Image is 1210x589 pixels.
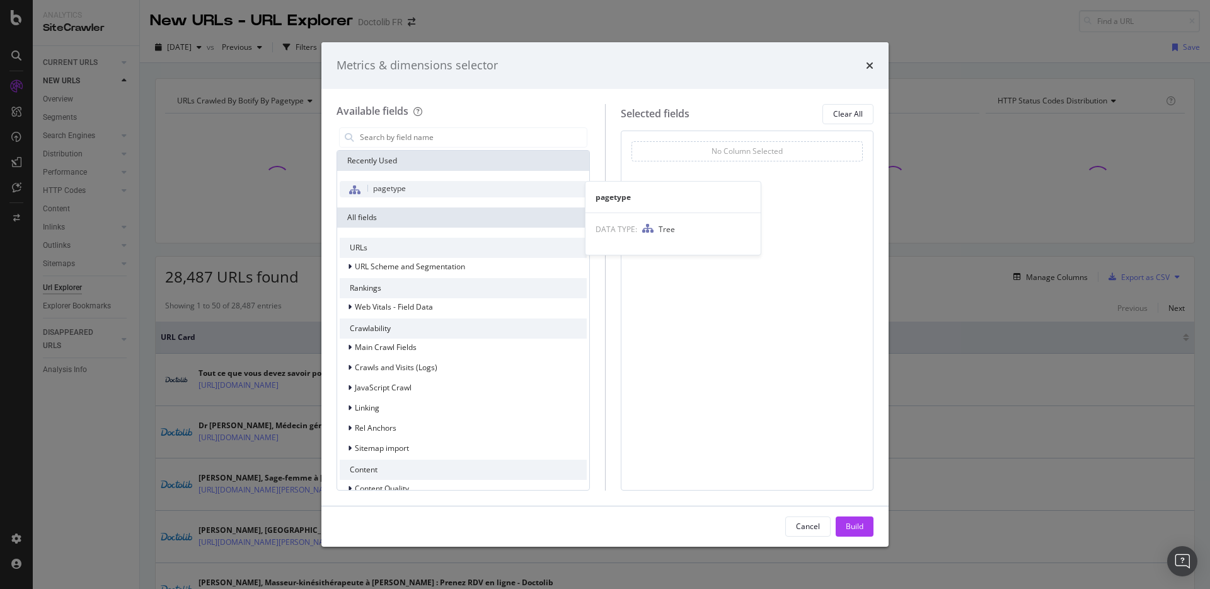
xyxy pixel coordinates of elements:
span: pagetype [373,183,406,194]
div: Metrics & dimensions selector [337,57,498,74]
span: Rel Anchors [355,423,396,433]
span: Web Vitals - Field Data [355,301,433,312]
div: Cancel [796,521,820,532]
span: Main Crawl Fields [355,342,417,353]
div: URLs [340,238,587,258]
div: No Column Selected [712,146,783,156]
span: Content Quality [355,483,409,494]
div: Recently Used [337,151,589,171]
input: Search by field name [359,128,587,147]
button: Clear All [822,104,873,124]
span: DATA TYPE: [596,224,637,235]
div: All fields [337,207,589,228]
span: URL Scheme and Segmentation [355,261,465,272]
div: Build [846,521,863,532]
div: Content [340,460,587,480]
span: Linking [355,402,379,413]
span: Tree [659,224,675,235]
div: Selected fields [621,107,689,121]
span: Crawls and Visits (Logs) [355,362,437,373]
div: times [866,57,873,74]
div: Crawlability [340,318,587,339]
div: modal [321,42,889,547]
button: Cancel [785,516,831,537]
div: pagetype [585,192,761,202]
button: Build [836,516,873,537]
span: JavaScript Crawl [355,382,412,393]
span: Sitemap import [355,443,409,453]
div: Rankings [340,278,587,298]
div: Available fields [337,104,408,118]
div: Clear All [833,108,863,119]
div: Open Intercom Messenger [1167,546,1197,576]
